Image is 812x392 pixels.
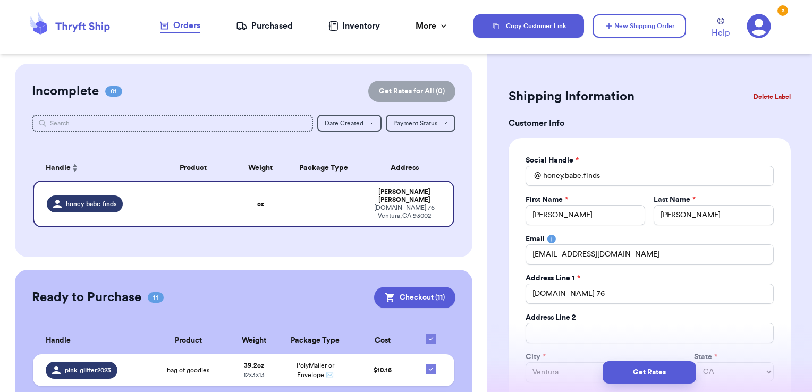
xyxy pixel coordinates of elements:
a: Help [712,18,730,39]
span: Payment Status [393,120,437,126]
span: Date Created [325,120,363,126]
button: Date Created [317,115,382,132]
label: Address Line 1 [526,273,580,284]
div: Orders [160,19,200,32]
th: Package Type [278,327,352,354]
button: New Shipping Order [593,14,686,38]
input: Search [32,115,314,132]
div: More [416,20,449,32]
h2: Shipping Information [509,88,635,105]
span: pink.glitter2023 [65,366,111,374]
label: Social Handle [526,155,579,166]
strong: oz [257,201,264,207]
h2: Ready to Purchase [32,289,141,306]
a: 3 [747,14,771,38]
span: bag of goodies [167,366,209,374]
th: Address [362,155,455,181]
label: Address Line 2 [526,312,576,323]
div: @ [526,166,541,186]
label: Last Name [654,194,696,205]
span: 01 [105,86,122,97]
h3: Customer Info [509,117,791,130]
label: First Name [526,194,568,205]
button: Get Rates for All (0) [368,81,455,102]
span: PolyMailer or Envelope ✉️ [297,362,334,378]
button: Checkout (11) [374,287,455,308]
th: Product [147,327,229,354]
a: Orders [160,19,200,33]
label: State [694,352,717,362]
div: [PERSON_NAME] [PERSON_NAME] [368,188,441,204]
strong: 39.2 oz [244,362,264,369]
span: honey.babe.finds [66,200,116,208]
th: Product [151,155,235,181]
a: Inventory [328,20,380,32]
button: Payment Status [386,115,455,132]
button: Get Rates [603,361,696,384]
span: $ 10.16 [374,367,392,373]
th: Weight [229,327,278,354]
th: Package Type [286,155,362,181]
span: 11 [148,292,164,303]
button: Copy Customer Link [473,14,584,38]
span: Handle [46,335,71,346]
button: Sort ascending [71,161,79,174]
th: Cost [352,327,414,354]
div: [DOMAIN_NAME] 76 Ventura , CA 93002 [368,204,441,220]
span: Help [712,27,730,39]
label: Email [526,234,545,244]
th: Weight [235,155,286,181]
span: 12 x 3 x 13 [243,372,265,378]
span: Handle [46,163,71,174]
div: 3 [777,5,788,16]
label: City [526,352,546,362]
a: Purchased [236,20,293,32]
button: Delete Label [749,85,795,108]
h2: Incomplete [32,83,99,100]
